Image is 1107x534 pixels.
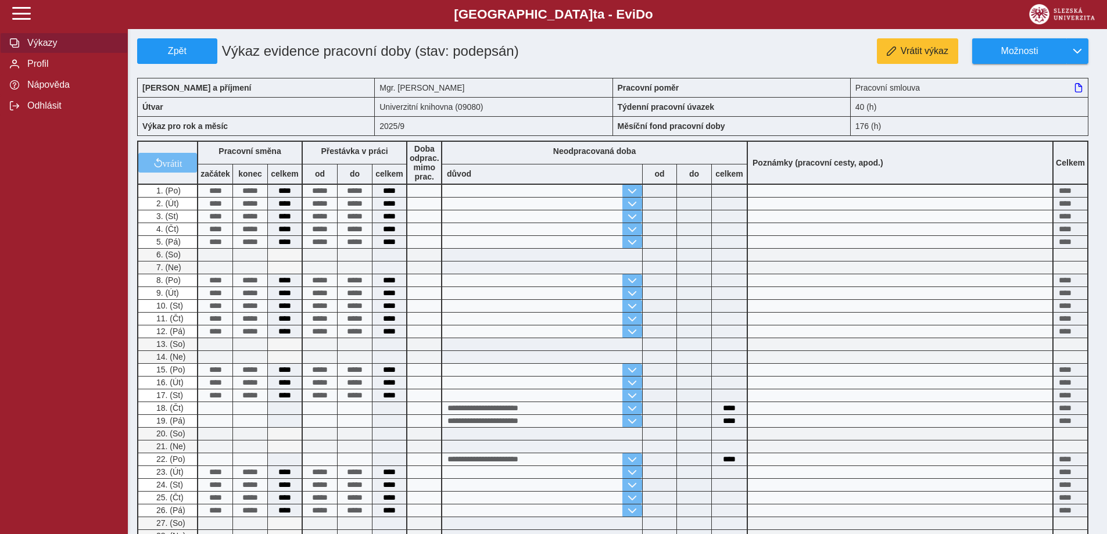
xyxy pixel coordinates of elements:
[643,169,676,178] b: od
[553,146,636,156] b: Neodpracovaná doba
[338,169,372,178] b: do
[375,78,612,97] div: Mgr. [PERSON_NAME]
[303,169,337,178] b: od
[154,288,179,298] span: 9. (Út)
[154,314,184,323] span: 11. (Čt)
[142,121,228,131] b: Výkaz pro rok a měsíc
[154,212,178,221] span: 3. (St)
[618,83,679,92] b: Pracovní poměr
[154,224,179,234] span: 4. (Čt)
[636,7,645,21] span: D
[218,146,281,156] b: Pracovní směna
[901,46,948,56] span: Vrátit výkaz
[154,365,185,374] span: 15. (Po)
[972,38,1066,64] button: Možnosti
[198,169,232,178] b: začátek
[154,518,185,528] span: 27. (So)
[142,83,251,92] b: [PERSON_NAME] a příjmení
[154,378,184,387] span: 16. (Út)
[268,169,302,178] b: celkem
[410,144,439,181] b: Doba odprac. mimo prac.
[138,153,197,173] button: vrátit
[24,80,118,90] span: Nápověda
[154,480,183,489] span: 24. (St)
[154,186,181,195] span: 1. (Po)
[375,116,612,136] div: 2025/9
[154,493,184,502] span: 25. (Čt)
[233,169,267,178] b: konec
[618,102,715,112] b: Týdenní pracovní úvazek
[154,339,185,349] span: 13. (So)
[618,121,725,131] b: Měsíční fond pracovní doby
[163,158,182,167] span: vrátit
[712,169,747,178] b: celkem
[1029,4,1095,24] img: logo_web_su.png
[142,46,212,56] span: Zpět
[154,429,185,438] span: 20. (So)
[851,97,1088,116] div: 40 (h)
[593,7,597,21] span: t
[154,454,185,464] span: 22. (Po)
[645,7,653,21] span: o
[154,275,181,285] span: 8. (Po)
[154,467,184,476] span: 23. (Út)
[877,38,958,64] button: Vrátit výkaz
[24,38,118,48] span: Výkazy
[217,38,538,64] h1: Výkaz evidence pracovní doby (stav: podepsán)
[154,237,181,246] span: 5. (Pá)
[851,116,1088,136] div: 176 (h)
[851,78,1088,97] div: Pracovní smlouva
[154,327,185,336] span: 12. (Pá)
[748,158,888,167] b: Poznámky (pracovní cesty, apod.)
[137,38,217,64] button: Zpět
[154,416,185,425] span: 19. (Pá)
[24,59,118,69] span: Profil
[35,7,1072,22] b: [GEOGRAPHIC_DATA] a - Evi
[154,250,181,259] span: 6. (So)
[447,169,471,178] b: důvod
[154,442,186,451] span: 21. (Ne)
[321,146,388,156] b: Přestávka v práci
[142,102,163,112] b: Útvar
[1056,158,1085,167] b: Celkem
[154,506,185,515] span: 26. (Pá)
[982,46,1057,56] span: Možnosti
[154,301,183,310] span: 10. (St)
[154,263,181,272] span: 7. (Ne)
[154,403,184,413] span: 18. (Čt)
[154,390,183,400] span: 17. (St)
[375,97,612,116] div: Univerzitní knihovna (09080)
[24,101,118,111] span: Odhlásit
[154,199,179,208] span: 2. (Út)
[677,169,711,178] b: do
[372,169,406,178] b: celkem
[154,352,186,361] span: 14. (Ne)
